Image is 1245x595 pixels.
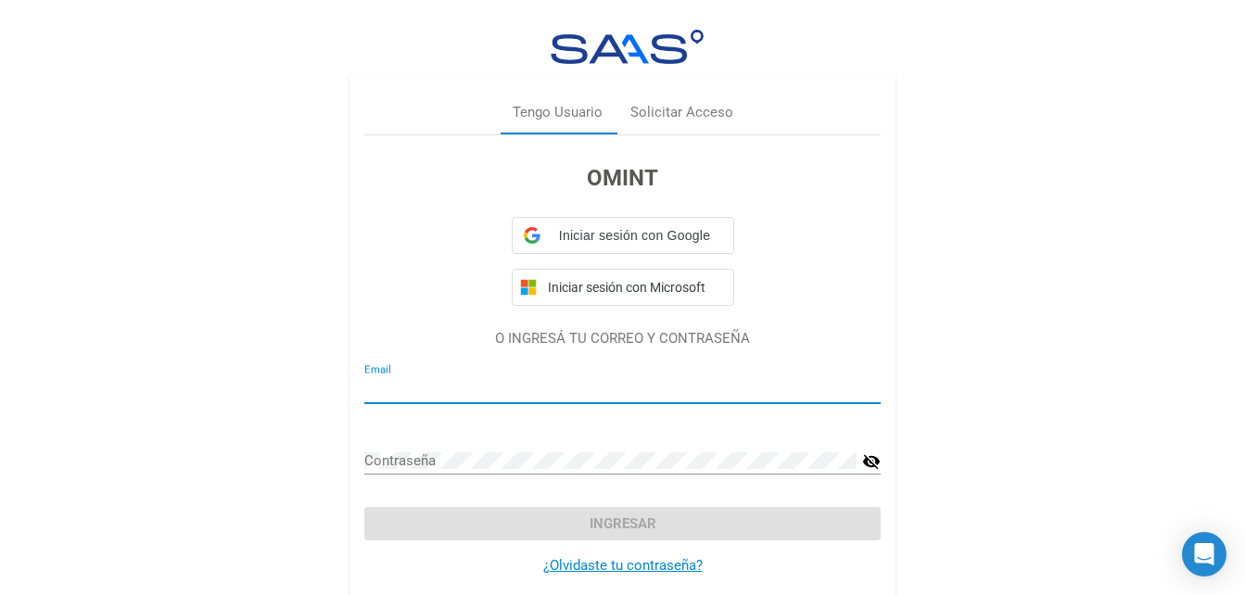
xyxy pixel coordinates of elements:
[590,515,656,532] span: Ingresar
[364,507,881,540] button: Ingresar
[1182,532,1226,576] div: Open Intercom Messenger
[548,226,722,246] span: Iniciar sesión con Google
[513,102,603,123] div: Tengo Usuario
[543,557,703,574] a: ¿Olvidaste tu contraseña?
[862,450,881,473] mat-icon: visibility_off
[364,161,881,195] h3: OMINT
[630,102,733,123] div: Solicitar Acceso
[512,217,734,254] div: Iniciar sesión con Google
[364,328,881,349] p: O INGRESÁ TU CORREO Y CONTRASEÑA
[544,280,726,295] span: Iniciar sesión con Microsoft
[512,269,734,306] button: Iniciar sesión con Microsoft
